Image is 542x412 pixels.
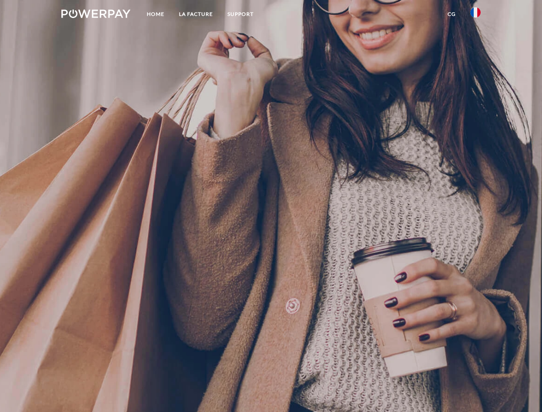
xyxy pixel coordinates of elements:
[220,6,261,22] a: Support
[61,9,130,18] img: logo-powerpay-white.svg
[440,6,463,22] a: CG
[139,6,172,22] a: Home
[172,6,220,22] a: LA FACTURE
[470,7,481,18] img: fr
